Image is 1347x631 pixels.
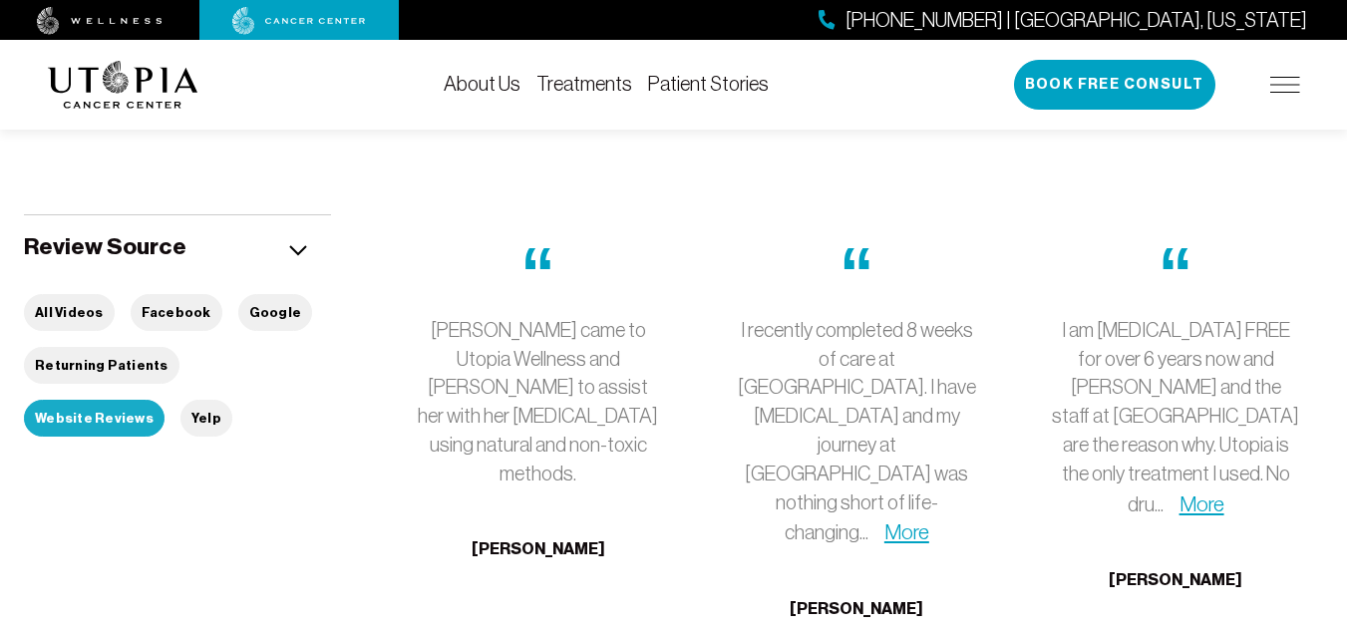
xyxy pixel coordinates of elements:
button: Google [238,294,313,331]
img: icon-hamburger [1270,77,1300,93]
span: [PHONE_NUMBER] | [GEOGRAPHIC_DATA], [US_STATE] [845,6,1307,35]
button: Returning Patients [24,347,179,384]
p: I recently completed 8 weeks of care at [GEOGRAPHIC_DATA]. I have [MEDICAL_DATA] and my journey a... [732,316,981,548]
b: [PERSON_NAME] [790,599,923,618]
button: Book Free Consult [1014,60,1215,110]
a: [PHONE_NUMBER] | [GEOGRAPHIC_DATA], [US_STATE] [819,6,1307,35]
button: All Videos [24,294,115,331]
button: Facebook [131,294,222,331]
img: wellness [37,7,163,35]
img: cancer center [232,7,366,35]
a: About Us [444,73,520,95]
img: logo [48,61,198,109]
a: More [884,520,929,543]
h5: Review Source [24,231,186,262]
p: [PERSON_NAME] came to Utopia Wellness and [PERSON_NAME] to assist her with her [MEDICAL_DATA] usi... [414,316,663,488]
b: [PERSON_NAME] [472,539,605,558]
a: Treatments [536,73,632,95]
a: Patient Stories [648,73,769,95]
button: Website Reviews [24,400,165,437]
button: Yelp [180,400,232,437]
